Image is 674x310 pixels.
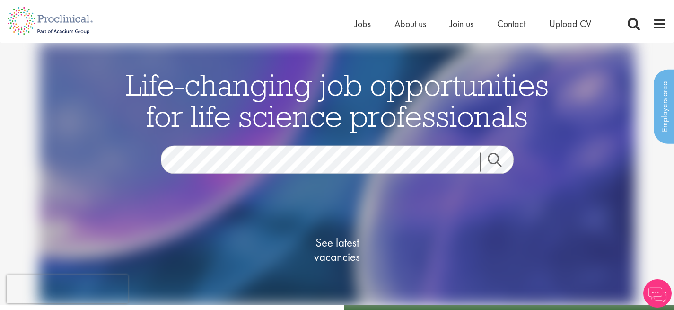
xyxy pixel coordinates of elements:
[480,153,521,172] a: Job search submit button
[355,18,371,30] a: Jobs
[549,18,591,30] a: Upload CV
[497,18,525,30] a: Contact
[290,236,385,264] span: See latest vacancies
[394,18,426,30] a: About us
[126,66,549,135] span: Life-changing job opportunities for life science professionals
[450,18,473,30] a: Join us
[7,275,128,303] iframe: reCAPTCHA
[290,198,385,302] a: See latestvacancies
[39,43,635,305] img: candidate home
[643,279,672,308] img: Chatbot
